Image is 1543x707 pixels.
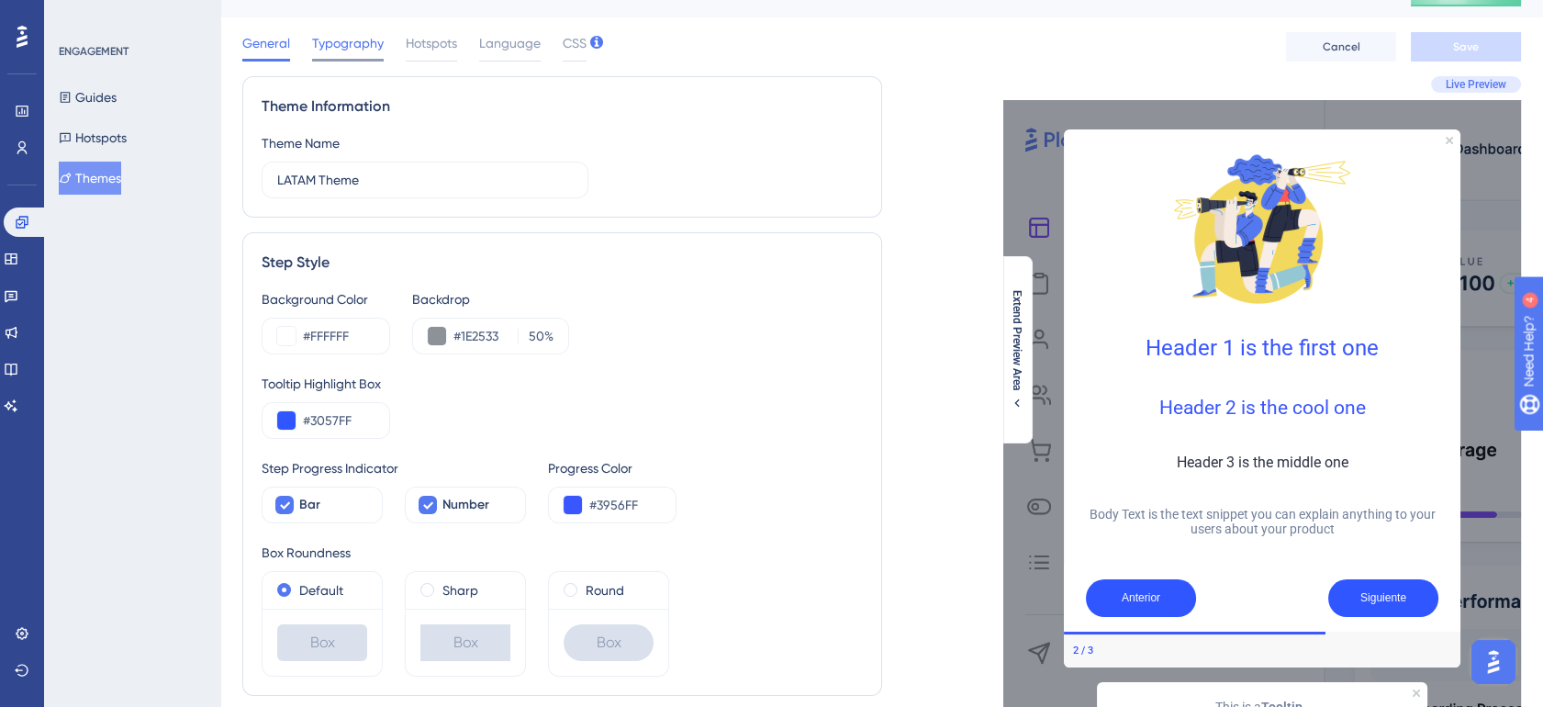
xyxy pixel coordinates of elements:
[262,373,863,395] div: Tooltip Highlight Box
[1079,507,1446,536] p: Body Text is the text snippet you can explain anything to your users about your product
[1453,39,1479,54] span: Save
[442,579,478,601] label: Sharp
[1079,454,1446,471] h3: Header 3 is the middle one
[1170,137,1354,320] img: Modal Media
[128,9,133,24] div: 4
[1446,77,1506,92] span: Live Preview
[1064,634,1460,668] div: Footer
[277,624,367,661] div: Box
[262,457,526,479] div: Step Progress Indicator
[1086,579,1196,617] button: Previous
[1286,32,1396,62] button: Cancel
[524,325,544,347] input: %
[299,579,343,601] label: Default
[1079,335,1446,361] h1: Header 1 is the first one
[1446,137,1453,144] div: Close Preview
[262,542,863,564] div: Box Roundness
[299,494,320,516] span: Bar
[262,132,340,154] div: Theme Name
[59,44,129,59] div: ENGAGEMENT
[1328,579,1438,617] button: Next
[479,32,541,54] span: Language
[442,494,489,516] span: Number
[1079,397,1446,419] h2: Header 2 is the cool one
[518,325,553,347] label: %
[262,252,863,274] div: Step Style
[59,162,121,195] button: Themes
[406,32,457,54] span: Hotspots
[564,624,654,661] div: Box
[43,5,115,27] span: Need Help?
[1073,644,1093,658] div: Step 2 of 3
[548,457,676,479] div: Progress Color
[277,170,573,190] input: Theme Name
[1411,32,1521,62] button: Save
[262,95,863,118] div: Theme Information
[412,288,569,310] div: Backdrop
[1413,690,1420,697] div: Close Preview
[1010,290,1024,390] span: Extend Preview Area
[242,32,290,54] span: General
[59,121,127,154] button: Hotspots
[563,32,587,54] span: CSS
[586,579,624,601] label: Round
[1466,634,1521,690] iframe: UserGuiding AI Assistant Launcher
[262,288,390,310] div: Background Color
[1002,290,1032,410] button: Extend Preview Area
[420,624,510,661] div: Box
[1323,39,1360,54] span: Cancel
[59,81,117,114] button: Guides
[312,32,384,54] span: Typography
